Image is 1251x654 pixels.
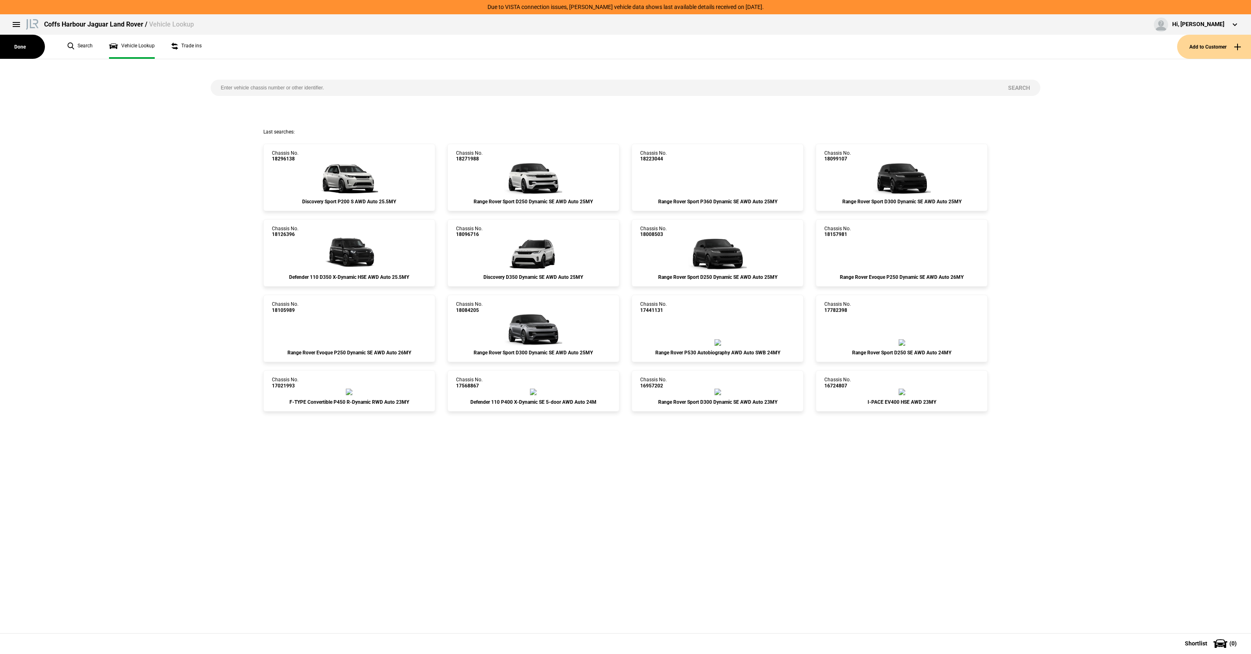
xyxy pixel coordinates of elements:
[456,350,611,356] div: Range Rover Sport D300 Dynamic SE AWD Auto 25MY
[456,156,483,162] span: 18271988
[715,339,721,346] img: exterior-0
[824,377,851,389] div: Chassis No.
[272,226,298,238] div: Chassis No.
[688,238,746,270] img: 18008503_ext.jpeg
[272,399,427,405] div: F-TYPE Convertible P450 R-Dynamic RWD Auto 23MY
[824,156,851,162] span: 18099107
[109,35,155,59] a: Vehicle Lookup
[824,231,851,237] span: 18157981
[640,226,667,238] div: Chassis No.
[272,383,298,389] span: 17021993
[456,399,611,405] div: Defender 110 P400 X-Dynamic SE 5-door AWD Auto 24M
[998,80,1040,96] button: Search
[272,150,298,162] div: Chassis No.
[272,274,427,280] div: Defender 110 D350 X-Dynamic HSE AWD Auto 25.5MY
[320,162,378,195] img: 18296138_ext.jpeg
[1229,641,1237,646] span: ( 0 )
[1173,633,1251,654] button: Shortlist(0)
[640,377,667,389] div: Chassis No.
[149,20,194,28] span: Vehicle Lookup
[504,313,562,346] img: 18084205_ext.jpeg
[456,231,483,237] span: 18096716
[504,238,562,270] img: 18096716_ext.jpeg
[640,150,667,162] div: Chassis No.
[824,307,851,313] span: 17782398
[899,389,905,395] img: exterior-0
[1177,35,1251,59] button: Add to Customer
[824,383,851,389] span: 16724807
[1185,641,1207,646] span: Shortlist
[824,274,979,280] div: Range Rover Evoque P250 Dynamic SE AWD Auto 26MY
[824,150,851,162] div: Chassis No.
[456,226,483,238] div: Chassis No.
[530,389,536,395] img: exterior-0
[640,156,667,162] span: 18223044
[899,339,905,346] img: exterior-0
[504,162,562,195] img: 18271988_ext.jpeg
[824,226,851,238] div: Chassis No.
[640,383,667,389] span: 16957202
[263,129,295,135] span: Last searches:
[640,274,795,280] div: Range Rover Sport D250 Dynamic SE AWD Auto 25MY
[24,18,40,30] img: landrover.png
[640,307,667,313] span: 17441131
[346,389,352,395] img: exterior-0
[272,307,298,313] span: 18105989
[824,199,979,205] div: Range Rover Sport D300 Dynamic SE AWD Auto 25MY
[456,199,611,205] div: Range Rover Sport D250 Dynamic SE AWD Auto 25MY
[824,399,979,405] div: I-PACE EV400 HSE AWD 23MY
[272,231,298,237] span: 18126396
[1172,20,1224,29] div: Hi, [PERSON_NAME]
[640,301,667,313] div: Chassis No.
[456,274,611,280] div: Discovery D350 Dynamic SE AWD Auto 25MY
[824,350,979,356] div: Range Rover Sport D250 SE AWD Auto 24MY
[824,301,851,313] div: Chassis No.
[272,156,298,162] span: 18296138
[171,35,202,59] a: Trade ins
[211,80,998,96] input: Enter vehicle chassis number or other identifier.
[873,162,931,195] img: 18099107_ext.jpeg
[320,238,378,270] img: 18126396_ext.jpeg
[715,389,721,395] img: exterior-0
[272,350,427,356] div: Range Rover Evoque P250 Dynamic SE AWD Auto 26MY
[640,399,795,405] div: Range Rover Sport D300 Dynamic SE AWD Auto 23MY
[456,383,483,389] span: 17568867
[456,307,483,313] span: 18084205
[640,231,667,237] span: 18008503
[67,35,93,59] a: Search
[456,150,483,162] div: Chassis No.
[272,301,298,313] div: Chassis No.
[272,199,427,205] div: Discovery Sport P200 S AWD Auto 25.5MY
[44,20,194,29] div: Coffs Harbour Jaguar Land Rover /
[640,199,795,205] div: Range Rover Sport P360 Dynamic SE AWD Auto 25MY
[456,377,483,389] div: Chassis No.
[456,301,483,313] div: Chassis No.
[272,377,298,389] div: Chassis No.
[640,350,795,356] div: Range Rover P530 Autobiography AWD Auto SWB 24MY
